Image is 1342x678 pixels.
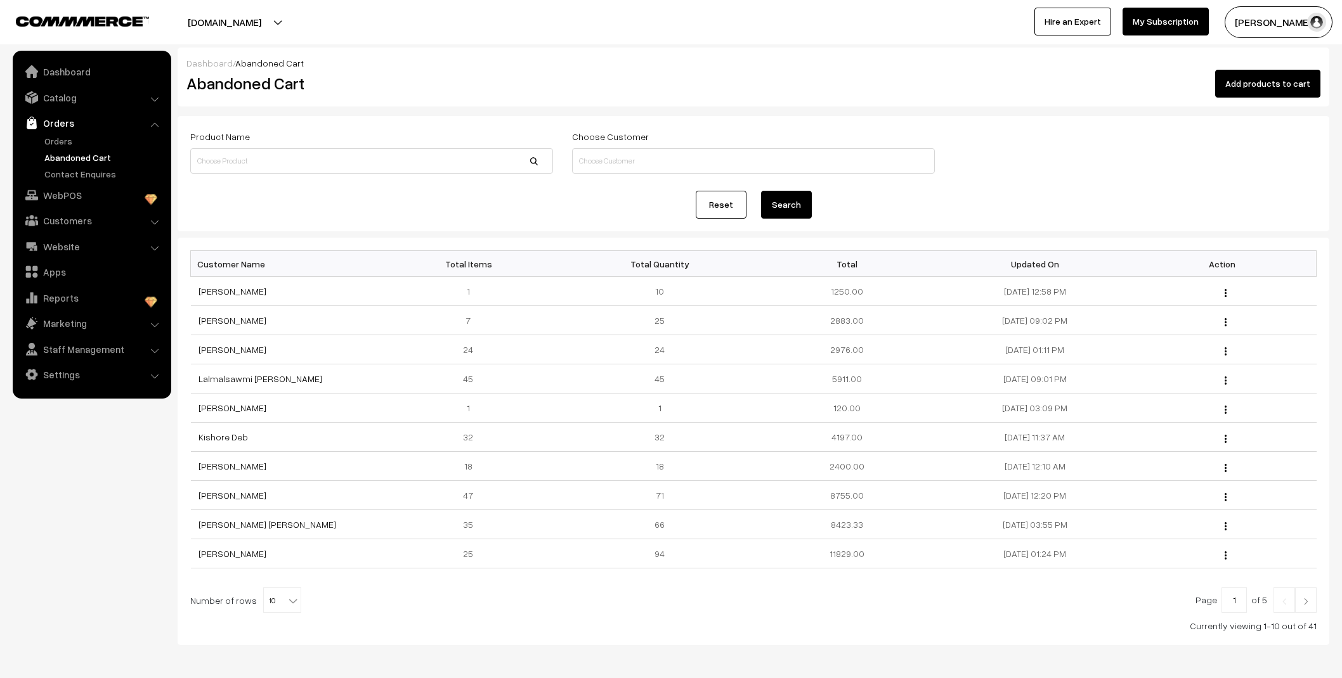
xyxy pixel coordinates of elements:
img: Menu [1225,522,1227,530]
td: [DATE] 09:02 PM [941,306,1129,335]
img: Menu [1225,406,1227,414]
input: Choose Customer [572,148,935,174]
a: Website [16,235,167,258]
td: 66 [566,510,753,539]
img: Menu [1225,376,1227,385]
td: 18 [566,452,753,481]
label: Product Name [190,130,250,143]
th: Customer Name [191,251,379,277]
td: [DATE] 01:11 PM [941,335,1129,364]
img: Menu [1225,493,1227,501]
td: 1250.00 [753,277,941,306]
img: Right [1300,598,1312,605]
td: 45 [566,364,753,393]
td: 32 [566,423,753,452]
a: Catalog [16,86,167,109]
h2: Abandoned Cart [186,74,552,93]
td: 25 [566,306,753,335]
td: 94 [566,539,753,568]
a: Contact Enquires [41,167,167,181]
td: 1 [378,277,566,306]
td: [DATE] 01:24 PM [941,539,1129,568]
img: user [1307,13,1326,32]
a: Kishore Deb [199,432,248,442]
th: Action [1129,251,1317,277]
td: 24 [566,335,753,364]
td: 7 [378,306,566,335]
a: [PERSON_NAME] [199,461,266,471]
td: 32 [378,423,566,452]
a: Customers [16,209,167,232]
img: Menu [1225,318,1227,326]
td: 18 [378,452,566,481]
td: 24 [378,335,566,364]
button: Add products to cart [1215,70,1320,98]
a: Orders [16,112,167,134]
td: 5911.00 [753,364,941,393]
span: 10 [264,588,301,613]
a: [PERSON_NAME] [199,490,266,501]
img: Menu [1225,289,1227,297]
td: 1 [378,393,566,423]
img: Left [1279,598,1290,605]
td: 8423.33 [753,510,941,539]
td: [DATE] 09:01 PM [941,364,1129,393]
a: [PERSON_NAME] [199,548,266,559]
td: [DATE] 11:37 AM [941,423,1129,452]
span: Abandoned Cart [235,58,304,68]
span: 10 [263,587,301,613]
td: 10 [566,277,753,306]
td: [DATE] 12:58 PM [941,277,1129,306]
input: Choose Product [190,148,553,174]
img: COMMMERCE [16,16,149,26]
td: [DATE] 03:55 PM [941,510,1129,539]
span: of 5 [1251,594,1267,605]
td: 35 [378,510,566,539]
a: [PERSON_NAME] [199,315,266,326]
a: Orders [41,134,167,148]
a: Dashboard [16,60,167,83]
button: [DOMAIN_NAME] [143,6,306,38]
a: Lalmalsawmi [PERSON_NAME] [199,373,322,384]
a: Dashboard [186,58,233,68]
div: / [186,56,1320,70]
img: Menu [1225,347,1227,355]
td: [DATE] 12:20 PM [941,481,1129,510]
button: [PERSON_NAME] [1225,6,1332,38]
a: Abandoned Cart [41,151,167,164]
button: Search [761,191,812,219]
a: [PERSON_NAME] [199,286,266,297]
td: 120.00 [753,393,941,423]
td: 8755.00 [753,481,941,510]
a: COMMMERCE [16,13,127,28]
th: Total Items [378,251,566,277]
td: 2400.00 [753,452,941,481]
td: 2976.00 [753,335,941,364]
a: Apps [16,260,167,283]
td: 4197.00 [753,423,941,452]
td: 45 [378,364,566,393]
a: WebPOS [16,184,167,207]
a: Staff Management [16,338,167,361]
a: Reset [696,191,746,219]
td: 1 [566,393,753,423]
img: Menu [1225,464,1227,472]
th: Total [753,251,941,277]
td: [DATE] 12:10 AM [941,452,1129,481]
span: Number of rows [190,594,257,607]
td: 11829.00 [753,539,941,568]
label: Choose Customer [572,130,649,143]
img: Menu [1225,551,1227,560]
a: My Subscription [1123,8,1209,35]
a: [PERSON_NAME] [PERSON_NAME] [199,519,336,530]
td: 71 [566,481,753,510]
a: [PERSON_NAME] [199,402,266,413]
td: 25 [378,539,566,568]
th: Total Quantity [566,251,753,277]
a: Hire an Expert [1034,8,1111,35]
a: Settings [16,363,167,386]
td: 2883.00 [753,306,941,335]
div: Currently viewing 1-10 out of 41 [190,619,1317,632]
a: Reports [16,286,167,309]
span: Page [1195,594,1217,605]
